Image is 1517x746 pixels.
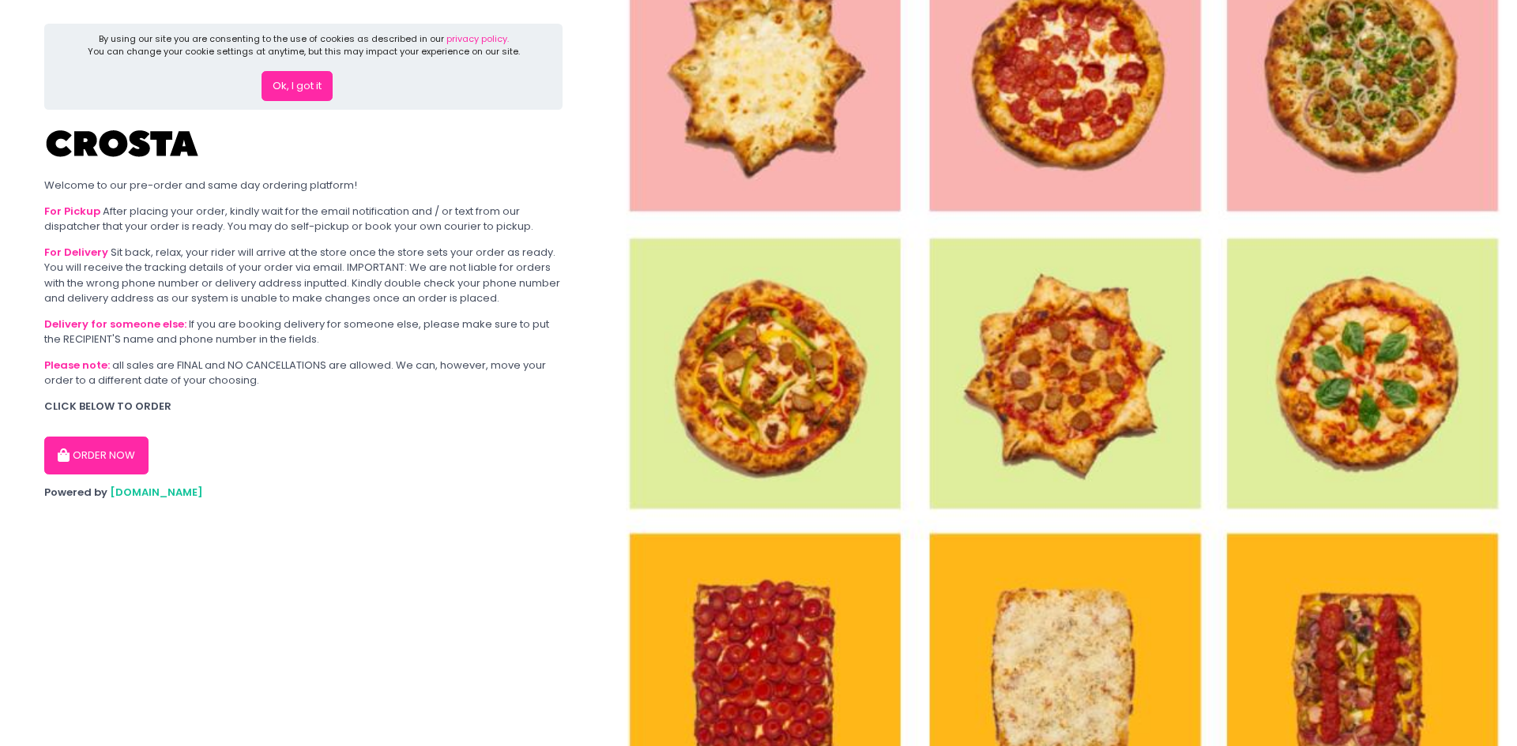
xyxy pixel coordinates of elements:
[44,245,563,306] div: Sit back, relax, your rider will arrive at the store once the store sets your order as ready. You...
[44,358,563,388] div: all sales are FINAL and NO CANCELLATIONS are allowed. We can, however, move your order to a diffe...
[262,71,333,101] button: Ok, I got it
[110,485,203,500] a: [DOMAIN_NAME]
[44,358,110,373] b: Please note:
[44,178,563,193] div: Welcome to our pre-order and same day ordering platform!
[44,399,563,414] div: CLICK BELOW TO ORDER
[44,317,563,347] div: If you are booking delivery for someone else, please make sure to put the RECIPIENT'S name and ph...
[44,204,563,234] div: After placing your order, kindly wait for the email notification and / or text from our dispatche...
[44,437,149,474] button: ORDER NOW
[44,120,202,167] img: Crosta Pizzeria
[44,245,108,260] b: For Delivery
[44,485,563,500] div: Powered by
[44,204,100,219] b: For Pickup
[446,32,509,45] a: privacy policy.
[44,317,186,332] b: Delivery for someone else:
[88,32,520,58] div: By using our site you are consenting to the use of cookies as described in our You can change you...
